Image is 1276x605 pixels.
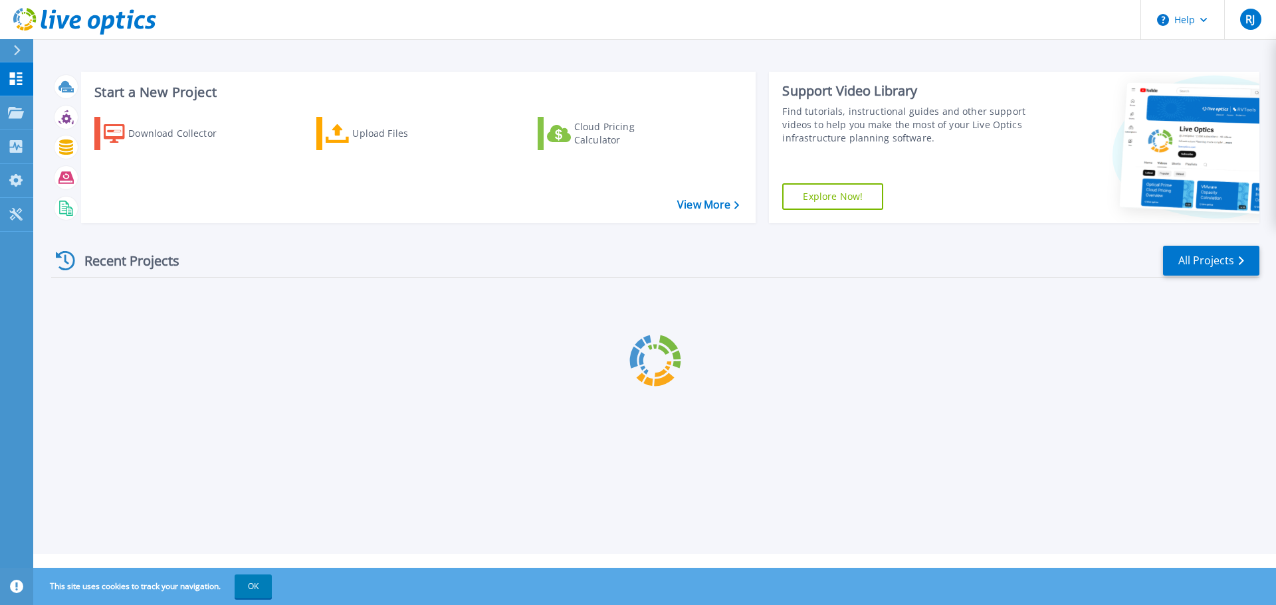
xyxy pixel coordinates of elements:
a: Explore Now! [782,183,883,210]
a: All Projects [1163,246,1259,276]
div: Cloud Pricing Calculator [574,120,681,147]
a: Cloud Pricing Calculator [538,117,686,150]
div: Find tutorials, instructional guides and other support videos to help you make the most of your L... [782,105,1032,145]
h3: Start a New Project [94,85,739,100]
span: RJ [1245,14,1255,25]
div: Upload Files [352,120,459,147]
button: OK [235,574,272,598]
div: Support Video Library [782,82,1032,100]
span: This site uses cookies to track your navigation. [37,574,272,598]
a: View More [677,199,739,211]
div: Download Collector [128,120,235,147]
div: Recent Projects [51,244,197,277]
a: Upload Files [316,117,465,150]
a: Download Collector [94,117,243,150]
